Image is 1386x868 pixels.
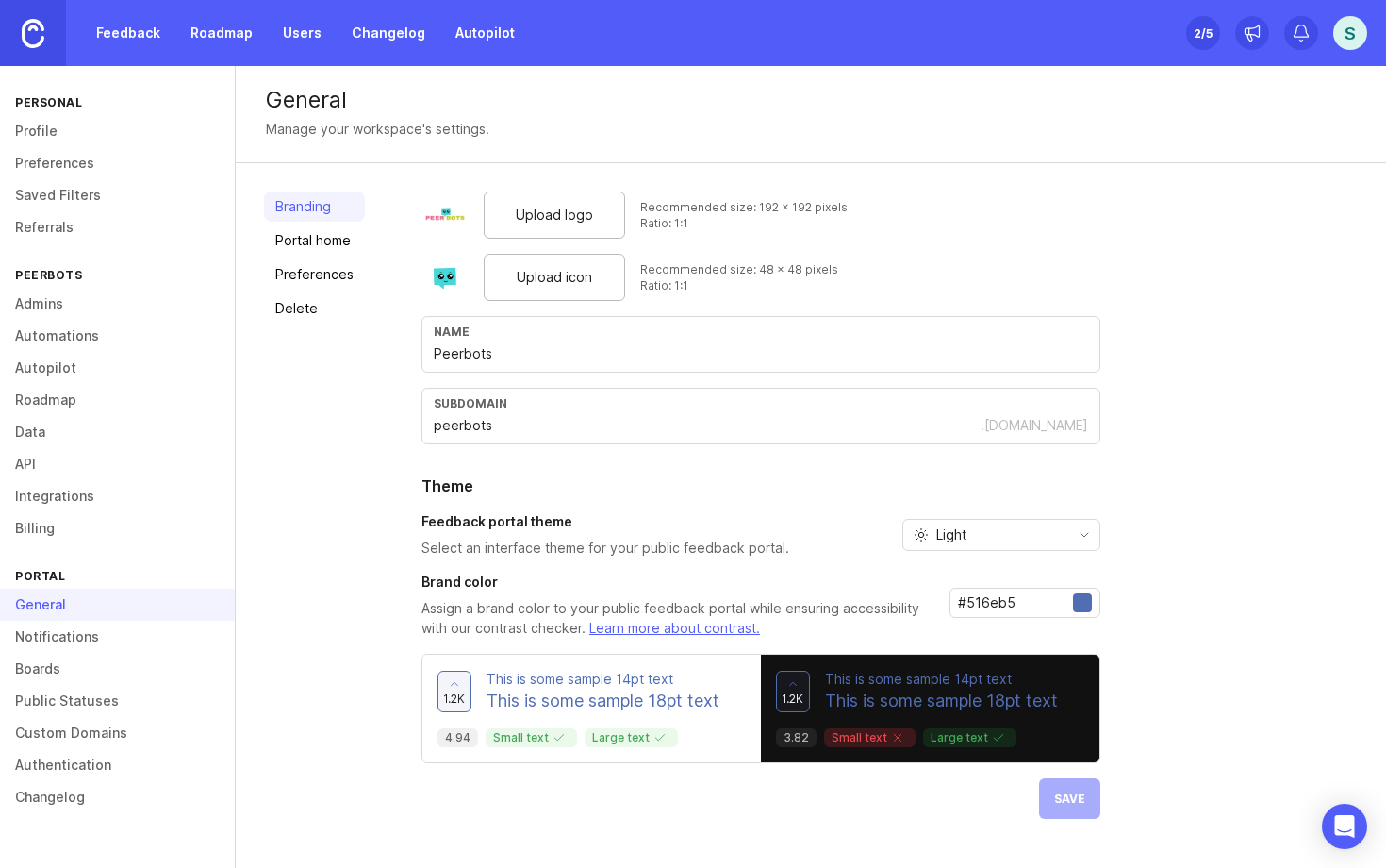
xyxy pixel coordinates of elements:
[421,599,934,639] p: Assign a brand color to your public feedback portal while ensuring accessibility with our contras...
[487,670,719,689] p: This is some sample 14pt text
[1186,16,1220,50] button: 2/5
[487,689,719,713] p: This is some sample 18pt text
[434,396,1088,410] div: subdomain
[981,416,1088,435] div: .[DOMAIN_NAME]
[266,119,489,140] div: Manage your workspace's settings.
[640,261,838,277] div: Recommended size: 48 x 48 pixels
[264,259,365,290] a: Preferences
[640,199,848,215] div: Recommended size: 192 x 192 pixels
[832,730,908,745] p: Small text
[22,19,44,48] img: Canny Home
[640,215,848,231] div: Ratio: 1:1
[782,691,803,707] span: 1.2k
[85,16,172,50] a: Feedback
[340,16,437,50] a: Changelog
[640,277,838,293] div: Ratio: 1:1
[517,267,592,288] span: Upload icon
[825,670,1058,689] p: This is some sample 14pt text
[421,475,1100,497] h2: Theme
[493,730,569,745] p: Small text
[421,573,934,592] h3: Brand color
[914,527,929,542] svg: prefix icon Sun
[264,192,365,222] a: Branding
[434,325,1088,339] div: Name
[1333,16,1367,50] button: S
[445,730,470,745] p: 4.94
[784,730,809,745] p: 3.82
[264,225,365,256] a: Portal home
[443,691,465,707] span: 1.2k
[936,525,966,545] span: Light
[516,205,593,225] span: Upload logo
[179,16,264,50] a: Roadmap
[931,730,1009,745] p: Large text
[272,16,333,50] a: Users
[264,293,365,324] a: Delete
[266,89,1356,111] div: General
[592,730,670,745] p: Large text
[776,671,810,712] button: 1.2k
[1194,20,1213,46] div: 2 /5
[421,539,789,558] p: Select an interface theme for your public feedback portal.
[421,512,789,531] h3: Feedback portal theme
[1069,527,1099,542] svg: toggle icon
[444,16,526,50] a: Autopilot
[825,689,1058,713] p: This is some sample 18pt text
[434,415,981,436] input: Subdomain
[437,671,471,712] button: 1.2k
[1322,804,1367,849] div: Open Intercom Messenger
[589,620,760,636] a: Learn more about contrast.
[902,519,1100,551] div: toggle menu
